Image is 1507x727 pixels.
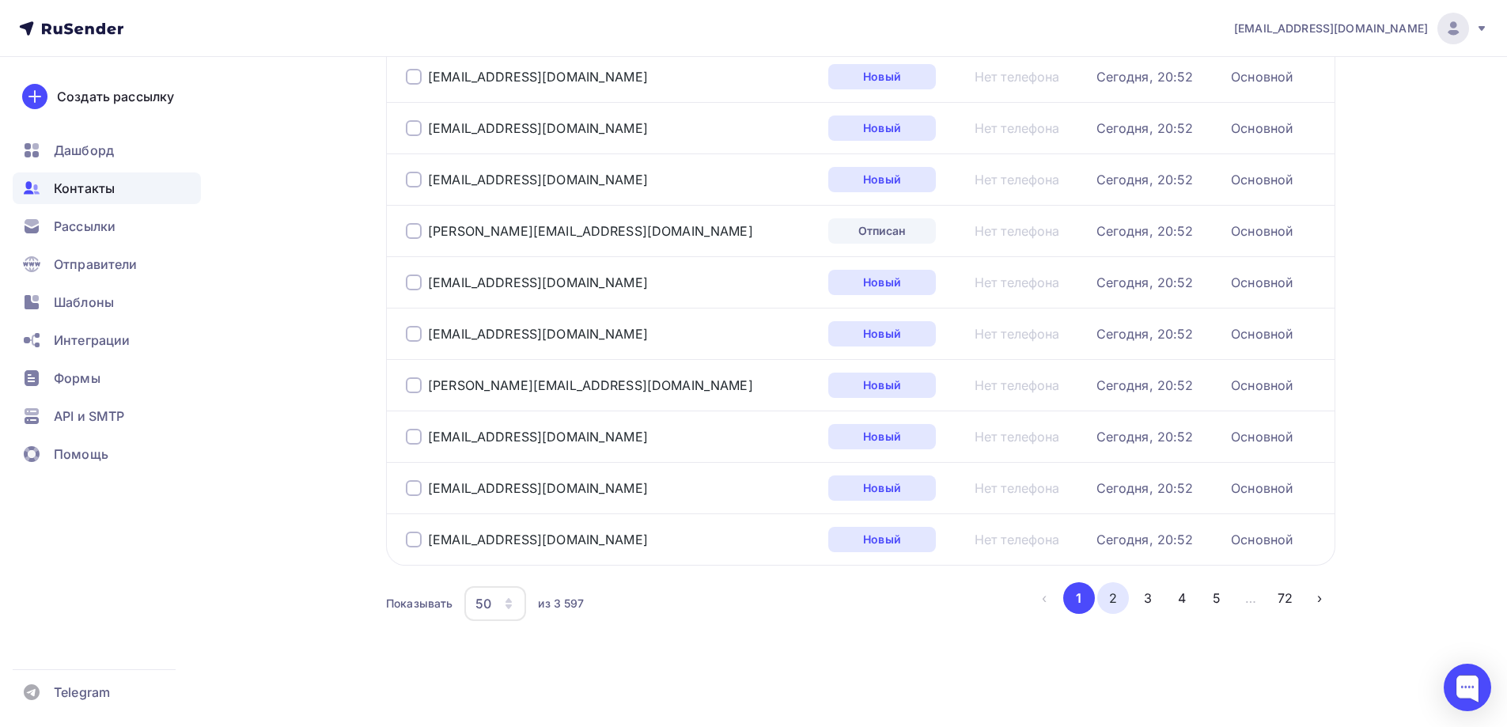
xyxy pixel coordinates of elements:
a: Новый [828,270,936,295]
a: Нет телефона [975,429,1060,445]
span: Интеграции [54,331,130,350]
a: Основной [1231,69,1293,85]
span: Помощь [54,445,108,464]
a: Нет телефона [975,532,1060,547]
a: Новый [828,424,936,449]
span: Telegram [54,683,110,702]
a: Основной [1231,326,1293,342]
a: Сегодня, 20:52 [1096,326,1194,342]
a: Основной [1231,532,1293,547]
a: [EMAIL_ADDRESS][DOMAIN_NAME] [428,429,648,445]
button: Go to page 5 [1201,582,1232,614]
a: Сегодня, 20:52 [1096,532,1194,547]
a: Основной [1231,429,1293,445]
button: Go to page 72 [1270,582,1301,614]
a: Сегодня, 20:52 [1096,480,1194,496]
a: Сегодня, 20:52 [1096,275,1194,290]
a: Новый [828,167,936,192]
div: Новый [828,64,936,89]
a: [EMAIL_ADDRESS][DOMAIN_NAME] [428,326,648,342]
a: Новый [828,475,936,501]
a: Отписан [828,218,936,244]
div: Нет телефона [975,172,1060,187]
a: [EMAIL_ADDRESS][DOMAIN_NAME] [428,120,648,136]
div: [PERSON_NAME][EMAIL_ADDRESS][DOMAIN_NAME] [428,223,753,239]
div: Нет телефона [975,120,1060,136]
a: [EMAIL_ADDRESS][DOMAIN_NAME] [428,69,648,85]
a: [PERSON_NAME][EMAIL_ADDRESS][DOMAIN_NAME] [428,377,753,393]
a: Нет телефона [975,223,1060,239]
div: [EMAIL_ADDRESS][DOMAIN_NAME] [428,532,648,547]
div: Основной [1231,172,1293,187]
button: Go to page 3 [1132,582,1164,614]
a: Основной [1231,275,1293,290]
a: [EMAIL_ADDRESS][DOMAIN_NAME] [428,172,648,187]
div: из 3 597 [538,596,584,612]
a: Новый [828,527,936,552]
a: Дашборд [13,134,201,166]
a: Рассылки [13,210,201,242]
ul: Pagination [1028,582,1335,614]
a: Нет телефона [975,377,1060,393]
a: Нет телефона [975,326,1060,342]
a: Сегодня, 20:52 [1096,377,1194,393]
a: Нет телефона [975,69,1060,85]
a: Отправители [13,248,201,280]
button: 50 [464,585,527,622]
a: Основной [1231,120,1293,136]
a: Новый [828,373,936,398]
div: Создать рассылку [57,87,174,106]
a: Шаблоны [13,286,201,318]
button: Go to page 1 [1063,582,1095,614]
a: Сегодня, 20:52 [1096,429,1194,445]
a: [EMAIL_ADDRESS][DOMAIN_NAME] [428,275,648,290]
a: Сегодня, 20:52 [1096,172,1194,187]
a: Формы [13,362,201,394]
span: Контакты [54,179,115,198]
span: Шаблоны [54,293,114,312]
a: Контакты [13,172,201,204]
a: Новый [828,115,936,141]
a: Основной [1231,223,1293,239]
a: Нет телефона [975,480,1060,496]
span: API и SMTP [54,407,124,426]
a: Сегодня, 20:52 [1096,69,1194,85]
span: Формы [54,369,100,388]
a: [EMAIL_ADDRESS][DOMAIN_NAME] [428,480,648,496]
a: Сегодня, 20:52 [1096,120,1194,136]
div: Основной [1231,480,1293,496]
a: Нет телефона [975,275,1060,290]
a: Основной [1231,377,1293,393]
